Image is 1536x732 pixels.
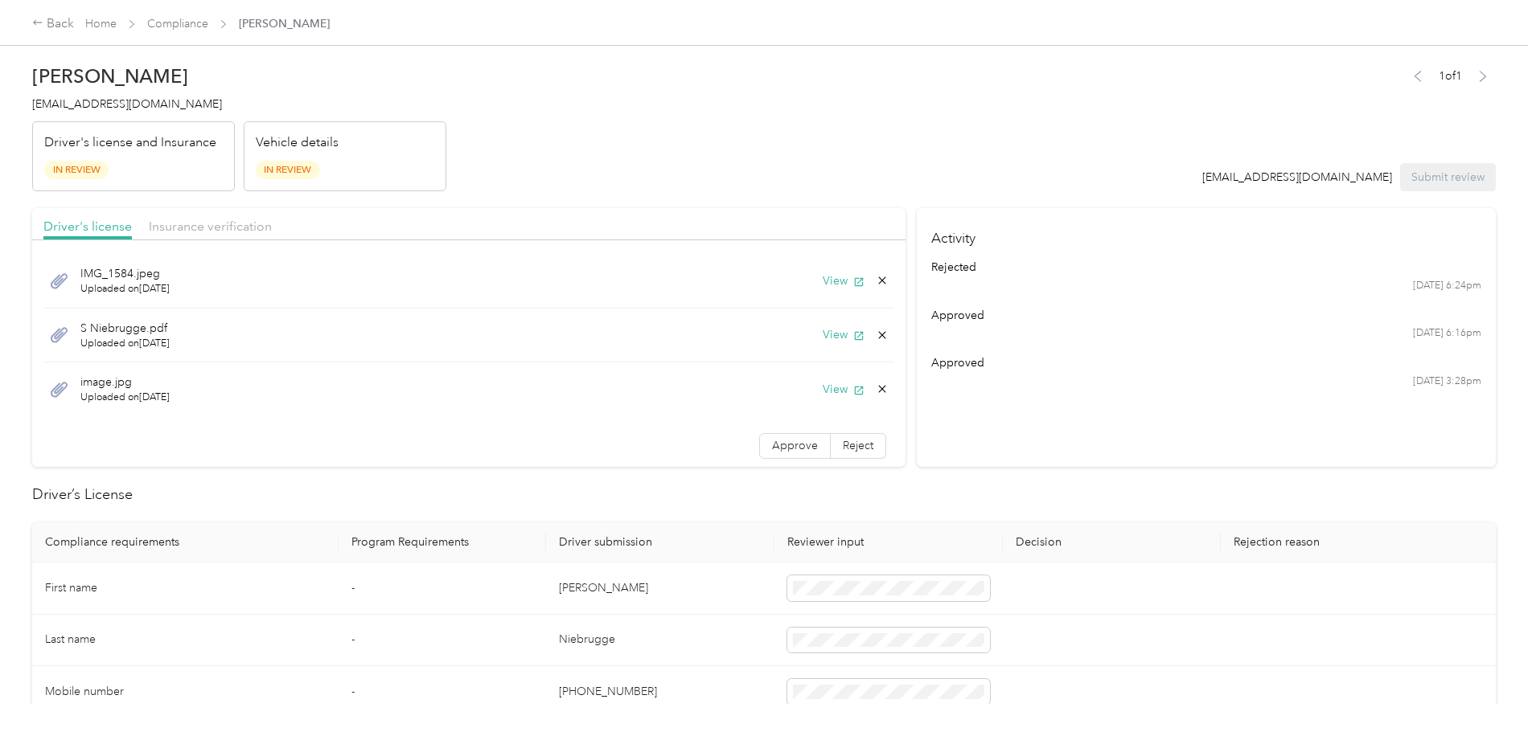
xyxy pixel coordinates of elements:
td: - [339,562,546,615]
span: Uploaded on [DATE] [80,337,170,351]
td: - [339,666,546,718]
div: rejected [931,259,1482,276]
th: Driver submission [546,522,774,562]
span: In Review [256,161,320,179]
button: View [823,272,865,289]
span: [EMAIL_ADDRESS][DOMAIN_NAME] [32,97,222,111]
div: Back [32,14,74,34]
span: Last name [45,632,96,646]
span: Reject [843,439,873,452]
th: Rejection reason [1221,522,1496,562]
div: approved [931,307,1482,324]
span: Driver's license [43,219,132,234]
span: Uploaded on [DATE] [80,391,170,405]
td: Niebrugge [546,615,774,667]
span: Approve [772,439,818,452]
span: In Review [44,161,109,179]
time: [DATE] 3:28pm [1413,374,1481,389]
td: - [339,615,546,667]
iframe: Everlance-gr Chat Button Frame [1446,642,1536,732]
button: View [823,381,865,398]
th: Decision [1003,522,1221,562]
td: [PHONE_NUMBER] [546,666,774,718]
span: Uploaded on [DATE] [80,282,170,296]
h2: [PERSON_NAME] [32,65,446,88]
div: [EMAIL_ADDRESS][DOMAIN_NAME] [1202,169,1392,186]
td: Mobile number [32,666,339,718]
span: S Niebrugge.pdf [80,320,170,337]
span: Insurance verification [149,219,272,234]
span: [PERSON_NAME] [239,15,330,32]
div: approved [931,354,1482,371]
th: Program Requirements [339,522,546,562]
time: [DATE] 6:16pm [1413,326,1481,341]
p: Driver's license and Insurance [44,133,216,153]
th: Compliance requirements [32,522,339,562]
a: Home [85,17,117,31]
td: First name [32,562,339,615]
p: Vehicle details [256,133,339,153]
td: [PERSON_NAME] [546,562,774,615]
h2: Driver’s License [32,484,1496,505]
td: Last name [32,615,339,667]
span: 1 of 1 [1439,67,1462,84]
span: image.jpg [80,374,170,391]
span: IMG_1584.jpeg [80,265,170,282]
span: First name [45,581,97,595]
time: [DATE] 6:24pm [1413,279,1481,293]
th: Reviewer input [774,522,1003,562]
a: Compliance [147,17,208,31]
h4: Activity [917,208,1496,259]
button: View [823,326,865,343]
span: Mobile number [45,685,124,698]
